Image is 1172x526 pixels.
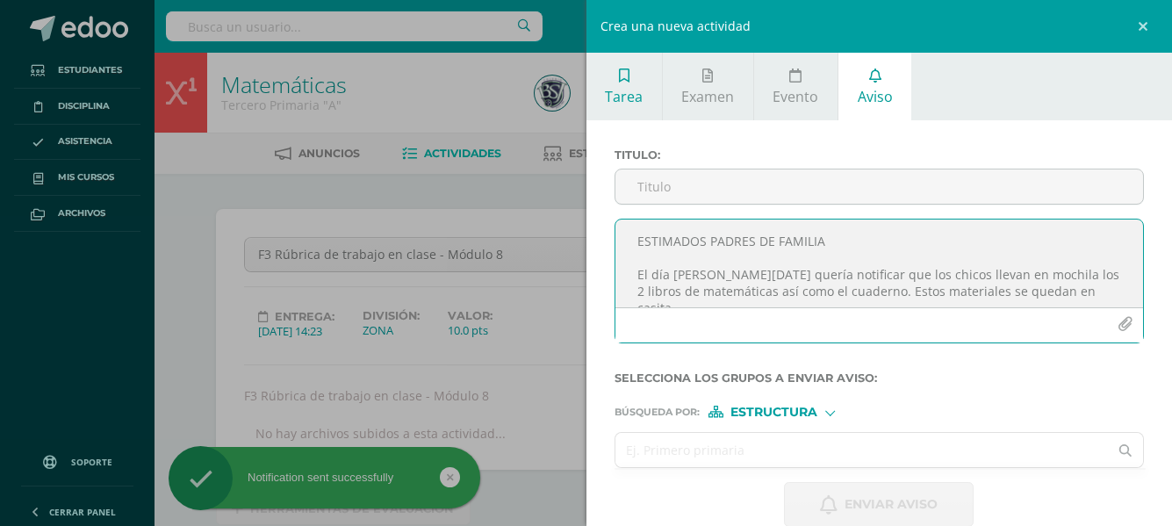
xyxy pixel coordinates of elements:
span: Enviar aviso [845,483,938,526]
span: Aviso [858,87,893,106]
a: Aviso [838,53,911,120]
a: Tarea [586,53,662,120]
span: Tarea [605,87,643,106]
label: Selecciona los grupos a enviar aviso : [615,371,1145,385]
label: Titulo : [615,148,1145,162]
div: [object Object] [708,406,840,418]
input: Ej. Primero primaria [615,433,1109,467]
input: Titulo [615,169,1144,204]
a: Examen [663,53,753,120]
span: Evento [773,87,818,106]
span: Estructura [730,407,817,417]
a: Evento [754,53,838,120]
span: Examen [681,87,734,106]
span: Búsqueda por : [615,407,700,417]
